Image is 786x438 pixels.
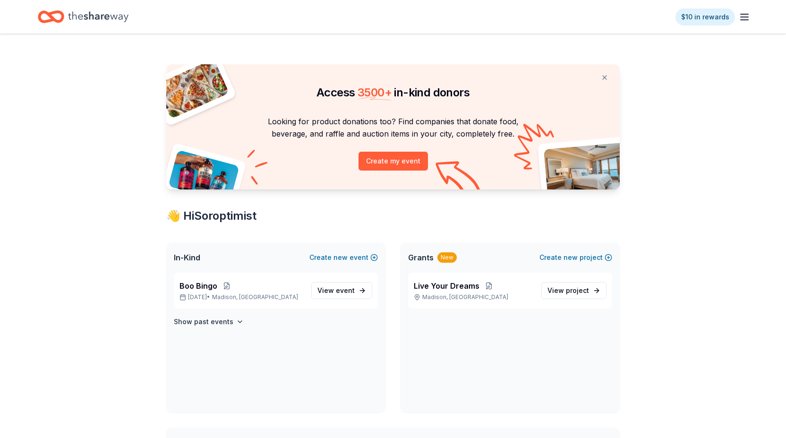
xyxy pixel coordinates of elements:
[174,252,200,263] span: In-Kind
[156,59,230,119] img: Pizza
[358,86,392,99] span: 3500 +
[359,152,428,171] button: Create my event
[436,161,483,197] img: Curvy arrow
[174,316,244,327] button: Show past events
[414,280,479,292] span: Live Your Dreams
[564,252,578,263] span: new
[414,293,534,301] p: Madison, [GEOGRAPHIC_DATA]
[311,282,372,299] a: View event
[166,208,620,223] div: 👋 Hi Soroptimist
[566,286,589,294] span: project
[336,286,355,294] span: event
[317,285,355,296] span: View
[547,285,589,296] span: View
[179,280,217,292] span: Boo Bingo
[675,9,735,26] a: $10 in rewards
[309,252,378,263] button: Createnewevent
[333,252,348,263] span: new
[541,282,607,299] a: View project
[437,252,457,263] div: New
[316,86,470,99] span: Access in-kind donors
[212,293,298,301] span: Madison, [GEOGRAPHIC_DATA]
[38,6,128,28] a: Home
[408,252,434,263] span: Grants
[539,252,612,263] button: Createnewproject
[178,115,608,140] p: Looking for product donations too? Find companies that donate food, beverage, and raffle and auct...
[179,293,304,301] p: [DATE] •
[174,316,233,327] h4: Show past events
